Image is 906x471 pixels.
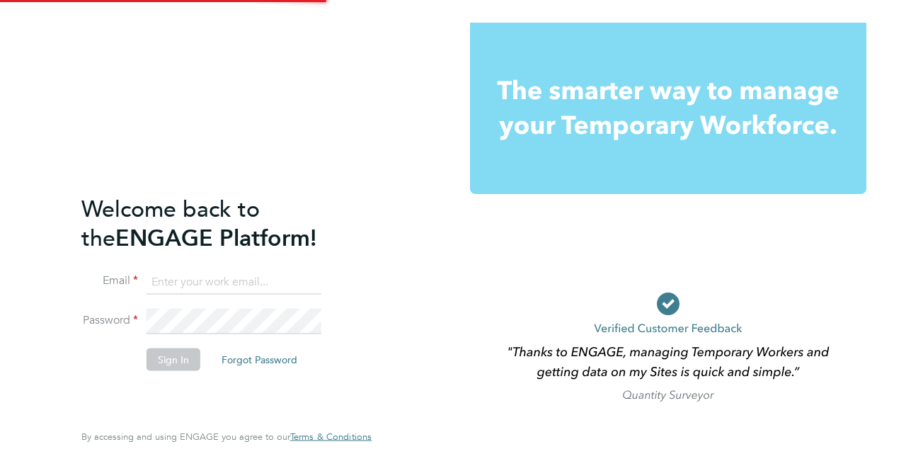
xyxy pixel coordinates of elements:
[147,269,321,295] input: Enter your work email...
[81,313,138,328] label: Password
[81,195,260,251] span: Welcome back to the
[81,194,357,252] h2: ENGAGE Platform!
[81,431,372,443] span: By accessing and using ENGAGE you agree to our
[290,431,372,443] a: Terms & Conditions
[210,348,309,371] button: Forgot Password
[81,273,138,288] label: Email
[290,431,372,443] span: Terms & Conditions
[147,348,200,371] button: Sign In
